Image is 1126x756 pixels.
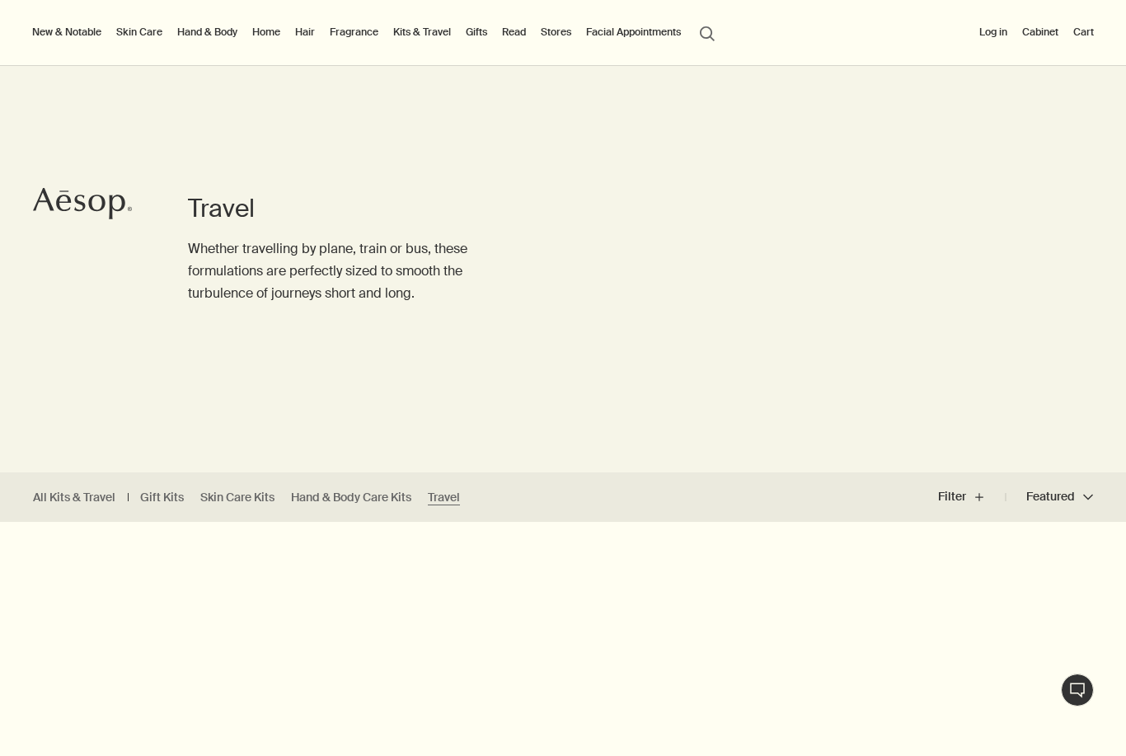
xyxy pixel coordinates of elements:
button: Live Assistance [1061,674,1094,707]
a: Hair [292,22,318,42]
a: Travel [428,490,460,505]
a: Fragrance [326,22,382,42]
a: Read [499,22,529,42]
a: Gifts [462,22,490,42]
a: Hand & Body Care Kits [291,490,411,505]
button: Save to cabinet [711,532,740,561]
a: Home [249,22,284,42]
a: Skin Care Kits [200,490,274,505]
button: Log in [976,22,1011,42]
button: Stores [537,22,575,42]
button: Cart [1070,22,1097,42]
button: Save to cabinet [334,532,364,561]
a: Kits & Travel [390,22,454,42]
a: Facial Appointments [583,22,684,42]
a: Gift Kits [140,490,184,505]
a: Skin Care [113,22,166,42]
a: Aesop [29,183,136,228]
button: New & Notable [29,22,105,42]
button: Open search [692,16,722,48]
button: Filter [938,477,1006,517]
a: Hand & Body [174,22,241,42]
h1: Travel [188,192,497,225]
button: Save to cabinet [1086,532,1116,561]
button: Featured [1006,477,1093,517]
svg: Aesop [33,187,132,220]
a: All Kits & Travel [33,490,115,505]
a: Cabinet [1019,22,1062,42]
p: Whether travelling by plane, train or bus, these formulations are perfectly sized to smooth the t... [188,237,497,305]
